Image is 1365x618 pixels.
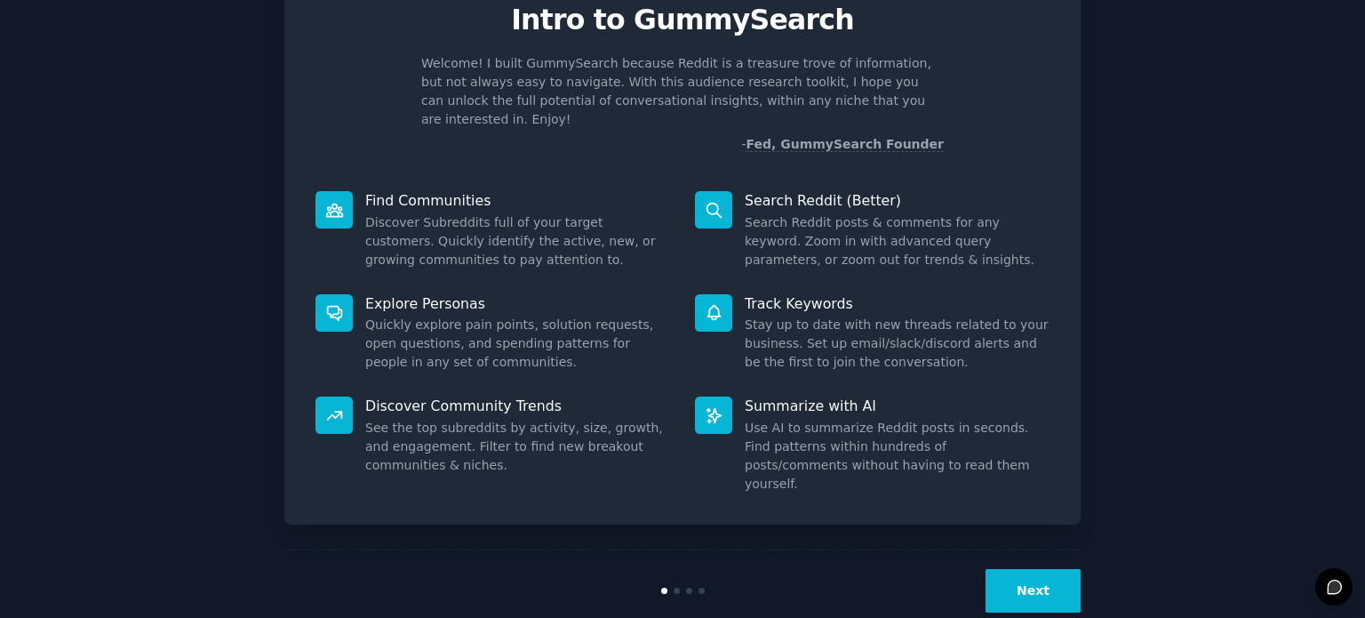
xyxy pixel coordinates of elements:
p: Intro to GummySearch [303,4,1062,36]
dd: Use AI to summarize Reddit posts in seconds. Find patterns within hundreds of posts/comments with... [745,419,1050,494]
p: Track Keywords [745,294,1050,313]
dd: Search Reddit posts & comments for any keyword. Zoom in with advanced query parameters, or zoom o... [745,213,1050,269]
dd: Stay up to date with new threads related to your business. Set up email/slack/discord alerts and ... [745,316,1050,372]
dd: See the top subreddits by activity, size, growth, and engagement. Filter to find new breakout com... [365,419,670,475]
p: Search Reddit (Better) [745,191,1050,210]
p: Welcome! I built GummySearch because Reddit is a treasure trove of information, but not always ea... [421,54,944,129]
dd: Quickly explore pain points, solution requests, open questions, and spending patterns for people ... [365,316,670,372]
button: Next [986,569,1081,613]
p: Discover Community Trends [365,397,670,415]
div: - [741,135,944,154]
a: Fed, GummySearch Founder [746,137,944,152]
p: Summarize with AI [745,397,1050,415]
p: Explore Personas [365,294,670,313]
p: Find Communities [365,191,670,210]
dd: Discover Subreddits full of your target customers. Quickly identify the active, new, or growing c... [365,213,670,269]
